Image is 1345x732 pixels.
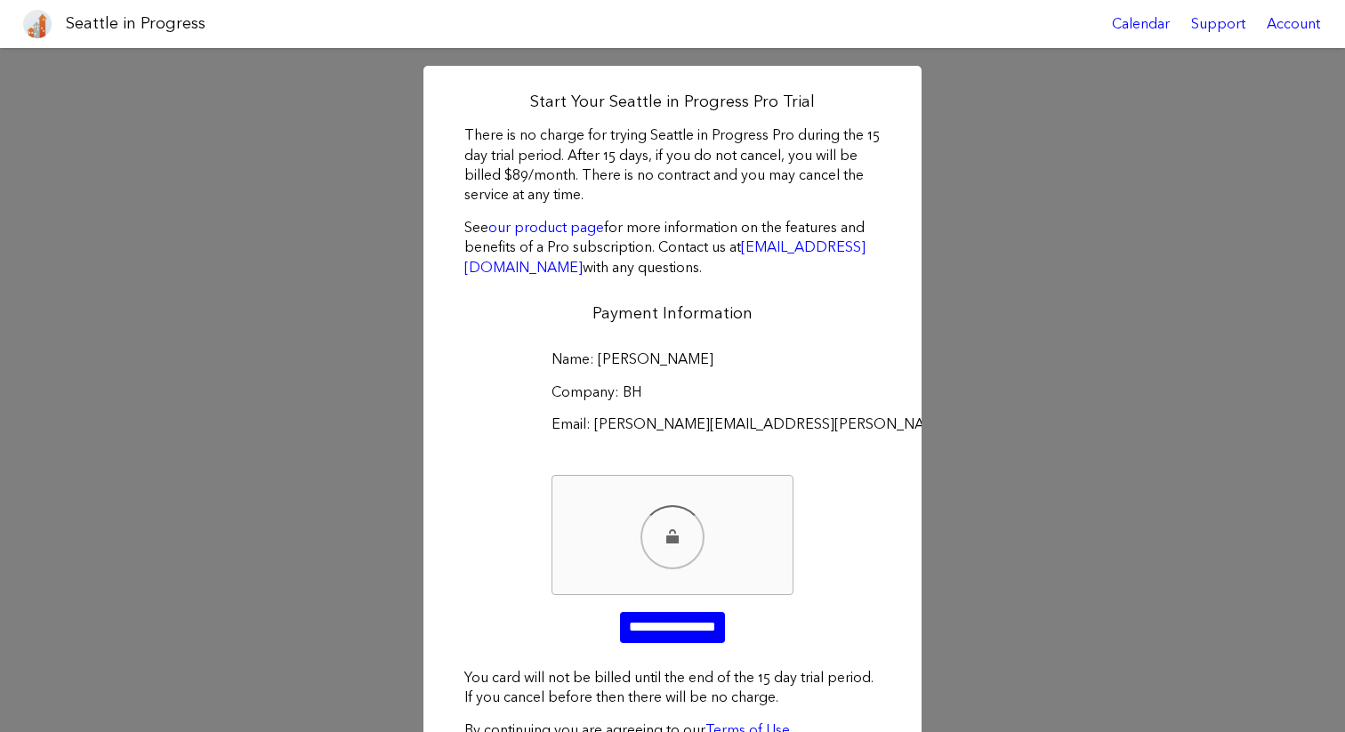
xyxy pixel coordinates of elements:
[552,350,793,369] label: Name: [PERSON_NAME]
[464,91,881,113] h2: Start Your Seattle in Progress Pro Trial
[464,238,866,275] a: [EMAIL_ADDRESS][DOMAIN_NAME]
[66,12,205,35] h1: Seattle in Progress
[23,10,52,38] img: favicon-96x96.png
[488,219,604,236] a: our product page
[552,382,793,402] label: Company: BH
[464,302,881,325] h2: Payment Information
[464,668,881,708] p: You card will not be billed until the end of the 15 day trial period. If you cancel before then t...
[552,414,793,434] label: Email: [PERSON_NAME][EMAIL_ADDRESS][PERSON_NAME][DOMAIN_NAME]
[464,218,881,278] p: See for more information on the features and benefits of a Pro subscription. Contact us at with a...
[464,125,881,205] p: There is no charge for trying Seattle in Progress Pro during the 15 day trial period. After 15 da...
